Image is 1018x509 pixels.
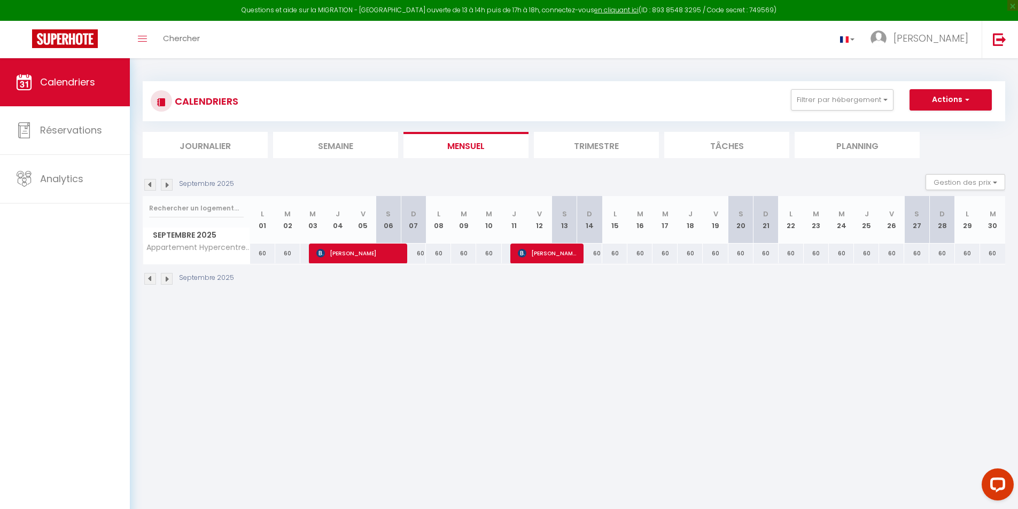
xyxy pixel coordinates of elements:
th: 26 [879,196,904,244]
abbr: M [838,209,845,219]
th: 10 [476,196,501,244]
div: 60 [980,244,1005,263]
li: Semaine [273,132,398,158]
div: 60 [904,244,929,263]
div: 60 [728,244,753,263]
abbr: M [813,209,819,219]
th: 11 [502,196,527,244]
div: 60 [577,244,602,263]
th: 08 [426,196,451,244]
abbr: M [990,209,996,219]
abbr: D [763,209,768,219]
li: Trimestre [534,132,659,158]
th: 22 [779,196,804,244]
div: 60 [955,244,980,263]
iframe: LiveChat chat widget [973,464,1018,509]
th: 05 [351,196,376,244]
abbr: D [587,209,592,219]
abbr: S [914,209,919,219]
span: Réservations [40,123,102,137]
div: 60 [451,244,476,263]
span: Chercher [163,33,200,44]
th: 20 [728,196,753,244]
th: 18 [678,196,703,244]
th: 15 [602,196,627,244]
th: 13 [552,196,577,244]
div: 60 [602,244,627,263]
th: 30 [980,196,1005,244]
a: en cliquant ici [594,5,639,14]
abbr: L [261,209,264,219]
th: 02 [275,196,300,244]
abbr: V [889,209,894,219]
a: ... [PERSON_NAME] [862,21,982,58]
div: 60 [879,244,904,263]
div: 60 [678,244,703,263]
div: 60 [426,244,451,263]
p: Septembre 2025 [179,273,234,283]
abbr: S [562,209,567,219]
abbr: M [637,209,643,219]
span: Septembre 2025 [143,228,250,243]
th: 21 [753,196,779,244]
div: 60 [703,244,728,263]
th: 28 [929,196,954,244]
abbr: M [486,209,492,219]
button: Gestion des prix [926,174,1005,190]
span: Analytics [40,172,83,185]
li: Mensuel [403,132,529,158]
abbr: S [739,209,743,219]
div: 60 [652,244,678,263]
abbr: V [537,209,542,219]
th: 24 [829,196,854,244]
th: 25 [854,196,879,244]
abbr: V [361,209,366,219]
abbr: M [284,209,291,219]
div: 60 [929,244,954,263]
th: 19 [703,196,728,244]
abbr: V [713,209,718,219]
abbr: L [966,209,969,219]
span: [PERSON_NAME] [518,243,577,263]
button: Filtrer par hébergement [791,89,893,111]
abbr: S [386,209,391,219]
span: Calendriers [40,75,95,89]
abbr: J [865,209,869,219]
abbr: D [939,209,945,219]
span: [PERSON_NAME] [316,243,400,263]
div: 60 [250,244,275,263]
th: 07 [401,196,426,244]
th: 04 [325,196,351,244]
th: 01 [250,196,275,244]
abbr: L [789,209,792,219]
div: 60 [753,244,779,263]
div: 60 [401,244,426,263]
th: 03 [300,196,325,244]
abbr: L [437,209,440,219]
span: [PERSON_NAME] [893,32,968,45]
div: 60 [275,244,300,263]
div: 60 [476,244,501,263]
th: 12 [527,196,552,244]
th: 27 [904,196,929,244]
li: Tâches [664,132,789,158]
input: Rechercher un logement... [149,199,244,218]
abbr: D [411,209,416,219]
th: 14 [577,196,602,244]
span: Appartement Hypercentre avec parking [145,244,252,252]
th: 09 [451,196,476,244]
li: Planning [795,132,920,158]
li: Journalier [143,132,268,158]
th: 06 [376,196,401,244]
a: Chercher [155,21,208,58]
th: 23 [804,196,829,244]
p: Septembre 2025 [179,179,234,189]
abbr: M [662,209,669,219]
div: 60 [804,244,829,263]
abbr: J [336,209,340,219]
abbr: J [688,209,693,219]
abbr: M [309,209,316,219]
img: logout [993,33,1006,46]
img: Super Booking [32,29,98,48]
